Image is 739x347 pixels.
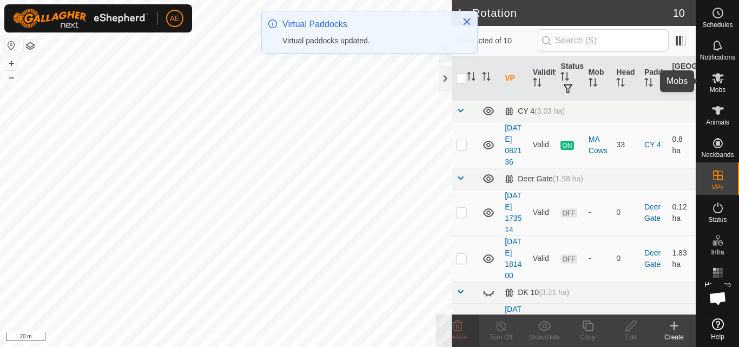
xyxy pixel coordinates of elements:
span: (3.03 ha) [535,107,565,115]
a: [DATE] 082136 [505,123,522,166]
button: Close [459,14,474,29]
a: [DATE] 181400 [505,237,522,280]
span: (1.98 ha) [553,174,583,183]
th: Paddock [640,56,668,101]
div: Virtual Paddocks [282,18,451,31]
span: Notifications [700,54,735,61]
p-sorticon: Activate to sort [672,85,681,94]
span: Mobs [710,87,725,93]
span: ON [560,141,573,150]
p-sorticon: Activate to sort [482,74,491,82]
span: Help [711,333,724,340]
a: [DATE] 173514 [505,191,522,234]
th: Mob [584,56,612,101]
a: Contact Us [236,333,268,343]
span: Heatmap [704,281,731,288]
button: Reset Map [5,39,18,52]
td: 33 [612,122,640,168]
td: 0.12 ha [668,189,696,235]
div: Deer Gate [505,174,583,184]
a: Help [696,314,739,344]
button: – [5,71,18,84]
td: Valid [529,122,557,168]
span: OFF [560,254,577,264]
a: Open chat [702,282,734,315]
img: Gallagher Logo [13,9,148,28]
p-sorticon: Activate to sort [560,74,569,82]
td: 0 [612,235,640,281]
h2: In Rotation [458,6,673,19]
button: + [5,57,18,70]
span: Delete [448,333,467,341]
span: Animals [706,119,729,126]
th: [GEOGRAPHIC_DATA] Area [668,56,696,101]
td: Valid [529,235,557,281]
span: VPs [711,184,723,191]
div: CY 4 [505,107,565,116]
th: VP [500,56,529,101]
td: Valid [529,189,557,235]
div: Show/Hide [523,332,566,342]
p-sorticon: Activate to sort [616,80,625,88]
div: Create [652,332,696,342]
div: DK 10 [505,288,569,297]
div: Edit [609,332,652,342]
a: Deer Gate [644,248,661,269]
input: Search (S) [538,29,669,52]
div: - [589,207,608,218]
span: Infra [711,249,724,256]
td: 0 [612,189,640,235]
div: MA Cows [589,134,608,156]
span: 10 [673,5,685,21]
div: Turn Off [479,332,523,342]
div: Copy [566,332,609,342]
p-sorticon: Activate to sort [533,80,542,88]
th: Validity [529,56,557,101]
span: Neckbands [701,152,734,158]
span: OFF [560,208,577,218]
div: Virtual paddocks updated. [282,35,451,47]
div: - [589,253,608,264]
p-sorticon: Activate to sort [467,74,476,82]
a: CY 4 [644,140,661,149]
span: Status [708,217,727,223]
span: (3.21 ha) [539,288,569,297]
th: Head [612,56,640,101]
span: Schedules [702,22,733,28]
p-sorticon: Activate to sort [644,80,653,88]
span: AE [170,13,180,24]
a: Deer Gate [644,202,661,222]
span: 0 selected of 10 [458,35,537,47]
td: 0.8 ha [668,122,696,168]
p-sorticon: Activate to sort [589,80,597,88]
th: Status [556,56,584,101]
a: Privacy Policy [183,333,224,343]
button: Map Layers [24,40,37,53]
td: 1.83 ha [668,235,696,281]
